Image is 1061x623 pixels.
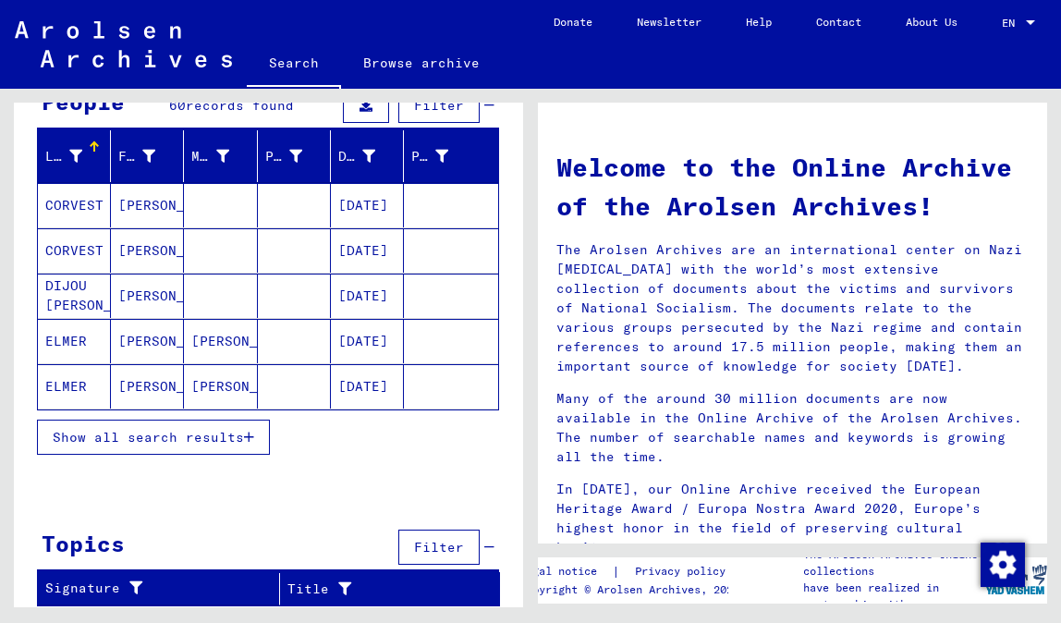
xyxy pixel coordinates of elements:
mat-cell: ELMER [38,319,111,363]
p: Many of the around 30 million documents are now available in the Online Archive of the Arolsen Ar... [556,389,1029,467]
span: Filter [414,539,464,556]
mat-cell: [DATE] [331,364,404,409]
mat-header-cell: Maiden Name [184,130,257,182]
a: Search [247,41,341,89]
mat-cell: [PERSON_NAME] [111,319,184,363]
div: Prisoner # [411,147,448,166]
div: First Name [118,141,183,171]
mat-cell: [PERSON_NAME] [111,183,184,227]
img: Change consent [981,543,1025,587]
div: Date of Birth [338,147,375,166]
mat-header-cell: Place of Birth [258,130,331,182]
div: Signature [45,579,256,598]
a: Browse archive [341,41,502,85]
button: Filter [398,88,480,123]
img: Arolsen_neg.svg [15,21,232,67]
mat-cell: [DATE] [331,183,404,227]
mat-header-cell: Last Name [38,130,111,182]
span: records found [186,97,294,114]
mat-cell: [PERSON_NAME] [184,319,257,363]
mat-header-cell: Prisoner # [404,130,498,182]
div: Topics [42,527,125,560]
a: Legal notice [519,562,612,581]
div: Place of Birth [265,147,302,166]
div: Maiden Name [191,147,228,166]
mat-cell: CORVEST [38,183,111,227]
div: Place of Birth [265,141,330,171]
mat-header-cell: Date of Birth [331,130,404,182]
div: | [519,562,748,581]
span: 60 [169,97,186,114]
mat-cell: [PERSON_NAME] [111,364,184,409]
mat-cell: DIJOU [PERSON_NAME] [38,274,111,318]
div: First Name [118,147,155,166]
h1: Welcome to the Online Archive of the Arolsen Archives! [556,148,1029,226]
mat-cell: [DATE] [331,319,404,363]
p: The Arolsen Archives online collections [803,546,983,580]
span: EN [1002,17,1022,30]
mat-cell: ELMER [38,364,111,409]
span: Show all search results [53,429,244,446]
div: Last Name [45,147,82,166]
div: Date of Birth [338,141,403,171]
p: In [DATE], our Online Archive received the European Heritage Award / Europa Nostra Award 2020, Eu... [556,480,1029,557]
mat-cell: [PERSON_NAME] [111,274,184,318]
div: Change consent [980,542,1024,586]
mat-cell: [DATE] [331,228,404,273]
button: Filter [398,530,480,565]
span: Filter [414,97,464,114]
a: Privacy policy [620,562,748,581]
mat-cell: [DATE] [331,274,404,318]
mat-cell: CORVEST [38,228,111,273]
p: have been realized in partnership with [803,580,983,613]
div: Last Name [45,141,110,171]
div: Maiden Name [191,141,256,171]
mat-cell: [PERSON_NAME] [184,364,257,409]
div: Title [287,580,454,599]
p: Copyright © Arolsen Archives, 2021 [519,581,748,598]
div: Prisoner # [411,141,476,171]
div: Signature [45,574,279,604]
p: The Arolsen Archives are an international center on Nazi [MEDICAL_DATA] with the world’s most ext... [556,240,1029,376]
div: Title [287,574,477,604]
mat-header-cell: First Name [111,130,184,182]
mat-cell: [PERSON_NAME] [111,228,184,273]
button: Show all search results [37,420,270,455]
